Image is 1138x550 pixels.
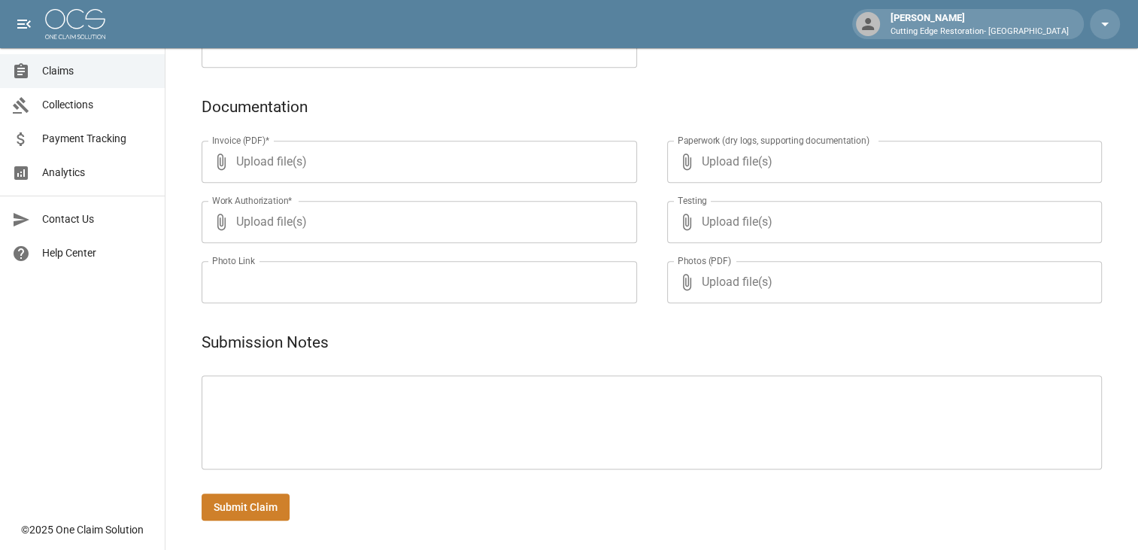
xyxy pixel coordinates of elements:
[891,26,1069,38] p: Cutting Edge Restoration- [GEOGRAPHIC_DATA]
[236,201,596,243] span: Upload file(s)
[202,494,290,521] button: Submit Claim
[42,63,153,79] span: Claims
[45,9,105,39] img: ocs-logo-white-transparent.png
[885,11,1075,38] div: [PERSON_NAME]
[42,211,153,227] span: Contact Us
[212,254,255,267] label: Photo Link
[42,245,153,261] span: Help Center
[702,201,1062,243] span: Upload file(s)
[678,194,707,207] label: Testing
[678,134,869,147] label: Paperwork (dry logs, supporting documentation)
[42,165,153,181] span: Analytics
[702,141,1062,183] span: Upload file(s)
[212,134,270,147] label: Invoice (PDF)*
[678,254,731,267] label: Photos (PDF)
[21,522,144,537] div: © 2025 One Claim Solution
[702,261,1062,303] span: Upload file(s)
[9,9,39,39] button: open drawer
[212,194,293,207] label: Work Authorization*
[42,97,153,113] span: Collections
[42,131,153,147] span: Payment Tracking
[236,141,596,183] span: Upload file(s)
